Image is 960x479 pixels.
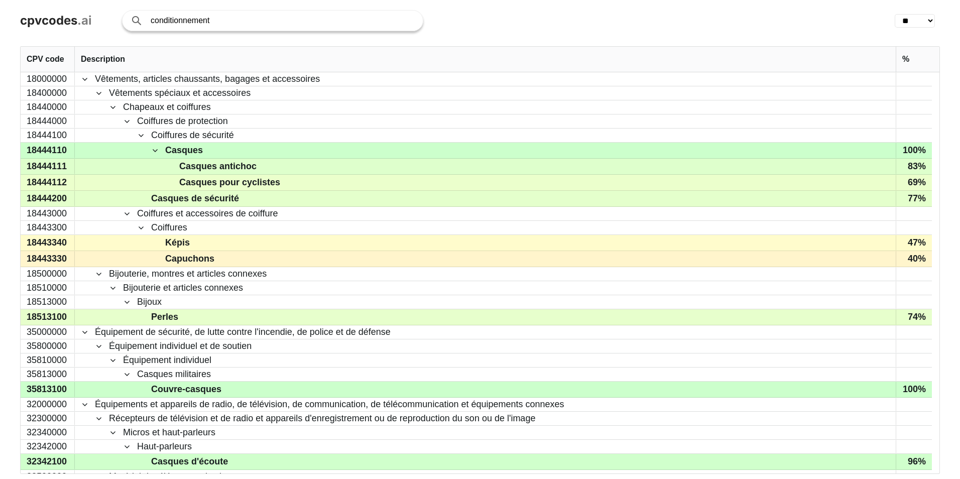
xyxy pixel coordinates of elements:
span: cpvcodes [20,13,77,28]
div: 18513100 [21,309,75,325]
div: 32342100 [21,454,75,469]
span: % [902,55,909,64]
div: 18443300 [21,221,75,234]
div: 47% [896,235,932,251]
span: Micros et haut-parleurs [123,426,215,439]
div: 18440000 [21,100,75,114]
div: 35000000 [21,325,75,339]
div: 35813100 [21,382,75,397]
div: 100% [896,382,932,397]
span: Coiffures de protection [137,115,228,128]
div: 18510000 [21,281,75,295]
div: 32300000 [21,412,75,425]
span: Équipement individuel [123,354,211,367]
div: 18500000 [21,267,75,281]
span: Description [81,55,125,64]
div: 32000000 [21,398,75,411]
span: Capuchons [165,252,214,266]
span: Bijoux [137,296,162,308]
span: Couvre-casques [151,382,221,397]
span: Vêtements, articles chaussants, bagages et accessoires [95,73,320,85]
span: Haut-parleurs [137,440,192,453]
span: Képis [165,235,190,250]
div: 69% [896,175,932,190]
a: cpvcodes.ai [20,14,92,28]
span: Casques d'écoute [151,454,228,469]
span: Chapeaux et coiffures [123,101,211,113]
div: 35800000 [21,339,75,353]
span: Équipements et appareils de radio, de télévision, de communication, de télécommunication et équip... [95,398,564,411]
span: Vêtements spéciaux et accessoires [109,87,251,99]
div: 18444200 [21,191,75,206]
span: Casques [165,143,203,158]
span: Récepteurs de télévision et de radio et appareils d'enregistrement ou de reproduction du son ou d... [109,412,535,425]
span: Casques militaires [137,368,211,381]
span: Équipement individuel et de soutien [109,340,252,352]
span: Casques pour cyclistes [179,175,280,190]
div: 18443000 [21,207,75,220]
span: Casques de sécurité [151,191,239,206]
div: 18444100 [21,129,75,142]
div: 35810000 [21,353,75,367]
div: 35813000 [21,368,75,381]
span: Perles [151,310,178,324]
span: .ai [77,13,92,28]
span: Bijouterie et articles connexes [123,282,243,294]
div: 83% [896,159,932,174]
div: 32340000 [21,426,75,439]
span: Coiffures [151,221,187,234]
span: Équipement de sécurité, de lutte contre l'incendie, de police et de défense [95,326,391,338]
div: 100% [896,143,932,158]
div: 18443340 [21,235,75,251]
div: 77% [896,191,932,206]
div: 18000000 [21,72,75,86]
div: 74% [896,309,932,325]
div: 18513000 [21,295,75,309]
span: Coiffures de sécurité [151,129,234,142]
span: Casques antichoc [179,159,257,174]
input: Search products or services... [151,11,413,31]
span: CPV code [27,55,64,64]
div: 18400000 [21,86,75,100]
div: 40% [896,251,932,267]
div: 18444000 [21,114,75,128]
div: 18444111 [21,159,75,174]
span: Coiffures et accessoires de coiffure [137,207,278,220]
div: 18443330 [21,251,75,267]
span: Bijouterie, montres et articles connexes [109,268,267,280]
div: 32342000 [21,440,75,453]
div: 18444112 [21,175,75,190]
div: 18444110 [21,143,75,158]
